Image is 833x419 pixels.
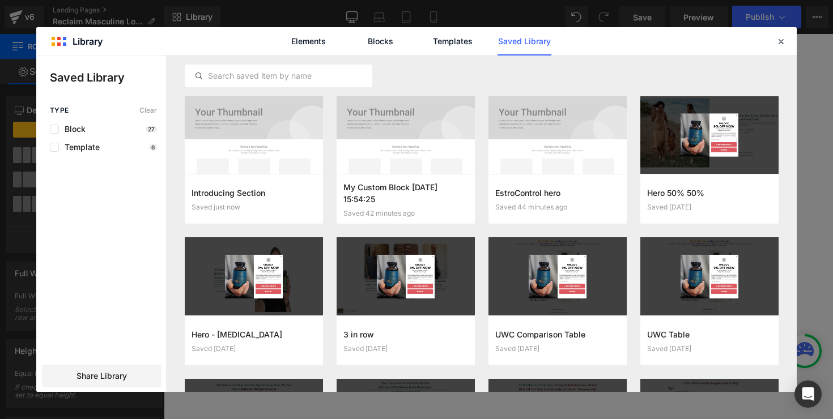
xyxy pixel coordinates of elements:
[426,27,479,55] a: Templates
[498,27,551,55] a: Saved Library
[192,203,316,211] div: Saved just now
[343,345,468,353] div: Saved [DATE]
[282,27,335,55] a: Elements
[139,106,157,114] span: Clear
[146,126,157,132] p: 27
[495,187,620,199] h3: EstroControl hero
[192,345,316,353] div: Saved [DATE]
[354,27,407,55] a: Blocks
[647,328,772,340] h3: UWC Table
[794,380,822,408] div: Open Intercom Messenger
[76,370,127,382] span: Share Library
[50,69,166,86] p: Saved Library
[343,209,468,217] div: Saved 42 minutes ago
[59,125,86,134] span: Block
[192,187,316,199] h3: Introducing Section
[149,144,157,151] p: 6
[495,328,620,340] h3: UWC Comparison Table
[59,143,100,152] span: Template
[343,328,468,340] h3: 3 in row
[647,203,772,211] div: Saved [DATE]
[185,69,372,83] input: Search saved item by name
[647,187,772,199] h3: Hero 50% 50%
[647,345,772,353] div: Saved [DATE]
[50,106,69,114] span: Type
[192,328,316,340] h3: Hero - [MEDICAL_DATA]
[495,203,620,211] div: Saved 44 minutes ago
[343,181,468,204] h3: My Custom Block [DATE] 15:54:25
[495,345,620,353] div: Saved [DATE]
